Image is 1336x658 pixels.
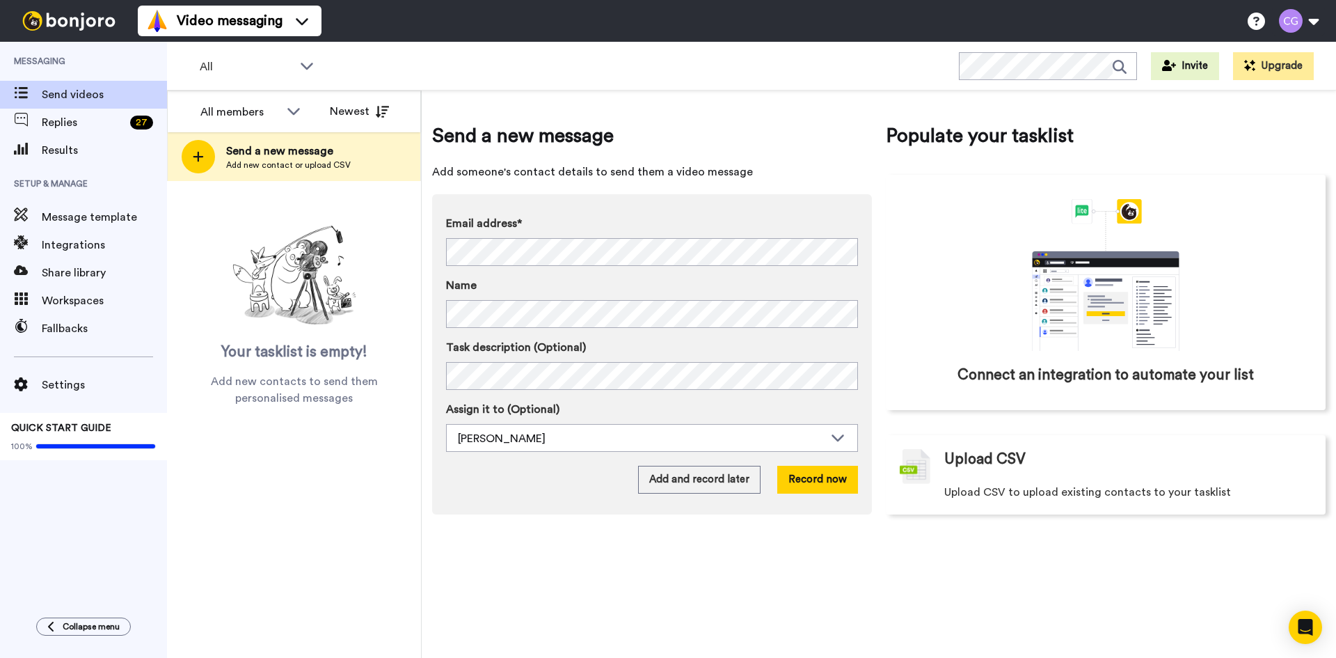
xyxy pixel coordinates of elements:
span: Video messaging [177,11,283,31]
img: csv-grey.png [900,449,930,484]
span: All [200,58,293,75]
div: [PERSON_NAME] [458,430,824,447]
span: Populate your tasklist [886,122,1326,150]
span: Connect an integration to automate your list [957,365,1254,386]
div: All members [200,104,280,120]
span: Collapse menu [63,621,120,632]
span: Name [446,277,477,294]
span: Add new contacts to send them personalised messages [188,373,400,407]
img: bj-logo-header-white.svg [17,11,121,31]
img: ready-set-action.png [225,220,364,331]
span: Send a new message [226,143,351,159]
span: QUICK START GUIDE [11,423,111,433]
span: Upload CSV [944,449,1026,470]
span: Share library [42,265,167,281]
span: Send a new message [432,122,872,150]
label: Task description (Optional) [446,339,858,356]
div: 27 [130,116,153,130]
button: Invite [1151,52,1219,80]
img: vm-color.svg [146,10,168,32]
div: Open Intercom Messenger [1289,611,1322,644]
span: Message template [42,209,167,226]
button: Newest [319,97,399,125]
div: animation [1001,199,1210,351]
span: Add new contact or upload CSV [226,159,351,171]
span: Send videos [42,86,167,103]
span: 100% [11,441,33,452]
button: Record now [777,466,858,494]
span: Your tasklist is empty! [221,342,367,363]
label: Assign it to (Optional) [446,401,858,418]
span: Add someone's contact details to send them a video message [432,164,872,180]
span: Results [42,142,167,159]
span: Settings [42,377,167,393]
span: Replies [42,114,125,131]
span: Fallbacks [42,320,167,337]
span: Workspaces [42,292,167,309]
button: Collapse menu [36,618,131,636]
button: Add and record later [638,466,761,494]
label: Email address* [446,215,858,232]
span: Upload CSV to upload existing contacts to your tasklist [944,484,1231,501]
button: Upgrade [1233,52,1314,80]
span: Integrations [42,237,167,253]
